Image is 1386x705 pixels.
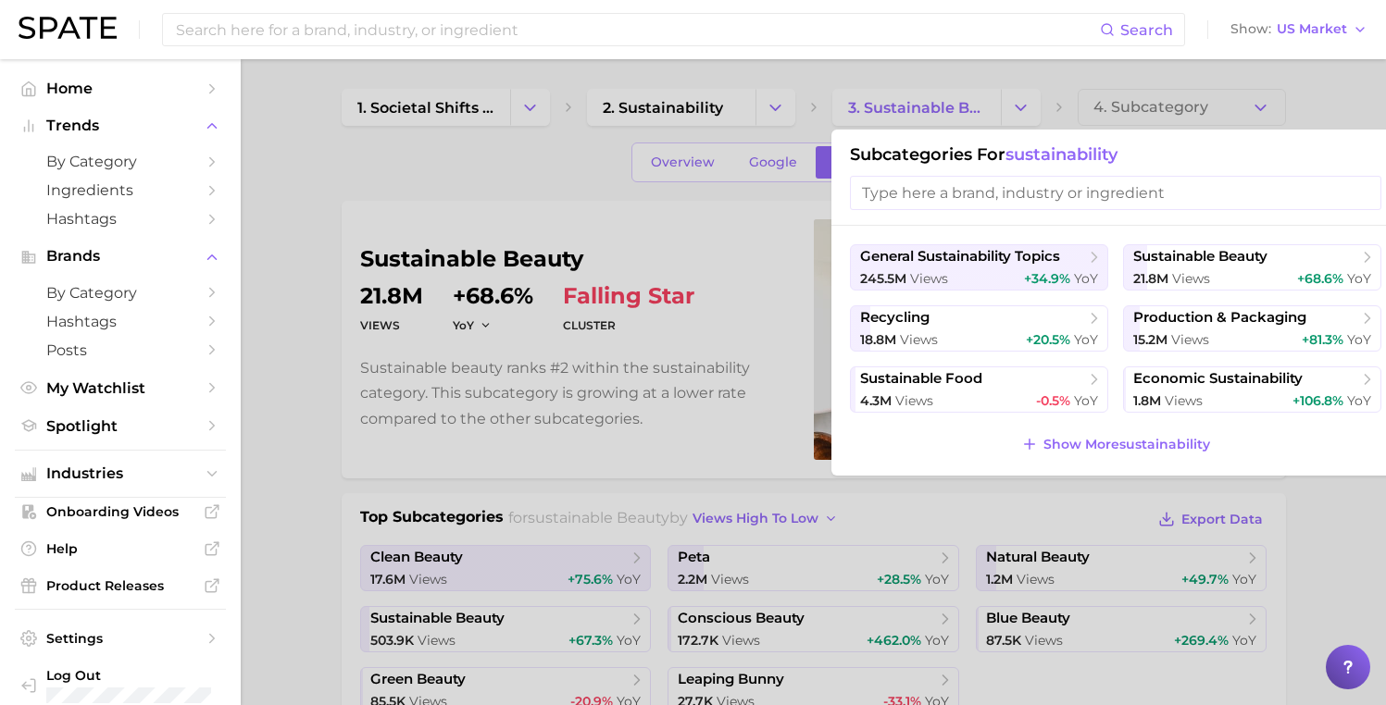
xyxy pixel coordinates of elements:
span: 18.8m [860,331,896,348]
span: YoY [1347,270,1371,287]
span: US Market [1277,24,1347,34]
button: production & packaging15.2m views+81.3% YoY [1123,305,1381,352]
span: recycling [860,309,930,327]
a: Settings [15,625,226,652]
span: YoY [1347,392,1371,409]
span: production & packaging [1133,309,1306,327]
span: 1.8m [1133,392,1161,409]
span: Ingredients [46,181,194,199]
span: views [1172,270,1210,287]
a: by Category [15,147,226,176]
span: Show [1230,24,1271,34]
span: economic sustainability [1133,370,1303,388]
a: Posts [15,336,226,365]
span: general sustainability topics [860,248,1060,266]
a: Hashtags [15,307,226,336]
span: views [1171,331,1209,348]
span: Search [1120,21,1173,39]
span: views [900,331,938,348]
button: Brands [15,242,226,270]
a: Ingredients [15,176,226,204]
span: 4.3m [860,392,892,409]
a: Onboarding Videos [15,498,226,526]
button: Trends [15,112,226,140]
span: by Category [46,153,194,170]
span: +34.9% [1024,270,1070,287]
span: Onboarding Videos [46,503,194,520]
span: sustainable beauty [1133,248,1267,266]
span: 21.8m [1133,270,1168,287]
span: +81.3% [1302,331,1343,348]
a: Home [15,74,226,103]
span: views [910,270,948,287]
span: sustainable food [860,370,982,388]
h1: Subcategories for [850,144,1381,165]
span: My Watchlist [46,379,194,397]
span: Log Out [46,667,280,684]
span: Trends [46,117,194,134]
span: sustainability [1005,144,1118,165]
button: ShowUS Market [1226,18,1372,42]
span: views [895,392,933,409]
span: Hashtags [46,313,194,330]
span: Settings [46,630,194,647]
span: YoY [1074,392,1098,409]
span: 15.2m [1133,331,1167,348]
span: Product Releases [46,577,194,594]
span: -0.5% [1036,392,1070,409]
a: Help [15,535,226,563]
input: Search here for a brand, industry, or ingredient [174,14,1100,45]
button: general sustainability topics245.5m views+34.9% YoY [850,244,1108,291]
span: 245.5m [860,270,906,287]
span: Home [46,80,194,97]
span: Show More sustainability [1043,437,1210,452]
span: YoY [1074,270,1098,287]
a: Product Releases [15,572,226,600]
button: Show Moresustainability [1017,431,1215,457]
a: by Category [15,278,226,307]
span: Hashtags [46,210,194,228]
span: YoY [1074,331,1098,348]
a: My Watchlist [15,374,226,402]
a: Hashtags [15,204,226,233]
span: Help [46,540,194,557]
span: +106.8% [1292,392,1343,409]
span: Brands [46,248,194,265]
span: YoY [1347,331,1371,348]
span: by Category [46,284,194,302]
span: Posts [46,341,194,359]
input: Type here a brand, industry or ingredient [850,176,1381,210]
a: Spotlight [15,412,226,440]
button: sustainable food4.3m views-0.5% YoY [850,366,1108,413]
button: recycling18.8m views+20.5% YoY [850,305,1108,352]
button: Industries [15,460,226,488]
img: SPATE [19,17,117,39]
span: Industries [46,465,194,482]
span: +20.5% [1026,331,1070,348]
span: views [1165,392,1203,409]
button: economic sustainability1.8m views+106.8% YoY [1123,366,1381,413]
button: sustainable beauty21.8m views+68.6% YoY [1123,244,1381,291]
span: +68.6% [1297,270,1343,287]
span: Spotlight [46,417,194,435]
